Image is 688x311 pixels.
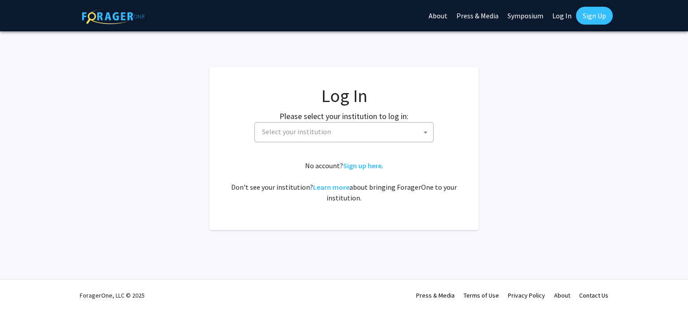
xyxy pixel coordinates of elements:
span: Select your institution [262,127,331,136]
span: Select your institution [258,123,433,141]
iframe: Chat [7,271,38,304]
div: No account? . Don't see your institution? about bringing ForagerOne to your institution. [228,160,460,203]
a: About [554,291,570,299]
label: Please select your institution to log in: [279,110,408,122]
a: Sign up here [343,161,382,170]
a: Press & Media [416,291,455,299]
a: Sign Up [576,7,613,25]
div: ForagerOne, LLC © 2025 [80,280,145,311]
span: Select your institution [254,122,434,142]
a: Terms of Use [464,291,499,299]
a: Contact Us [579,291,608,299]
img: ForagerOne Logo [82,9,145,24]
h1: Log In [228,85,460,107]
a: Privacy Policy [508,291,545,299]
a: Learn more about bringing ForagerOne to your institution [313,183,349,192]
